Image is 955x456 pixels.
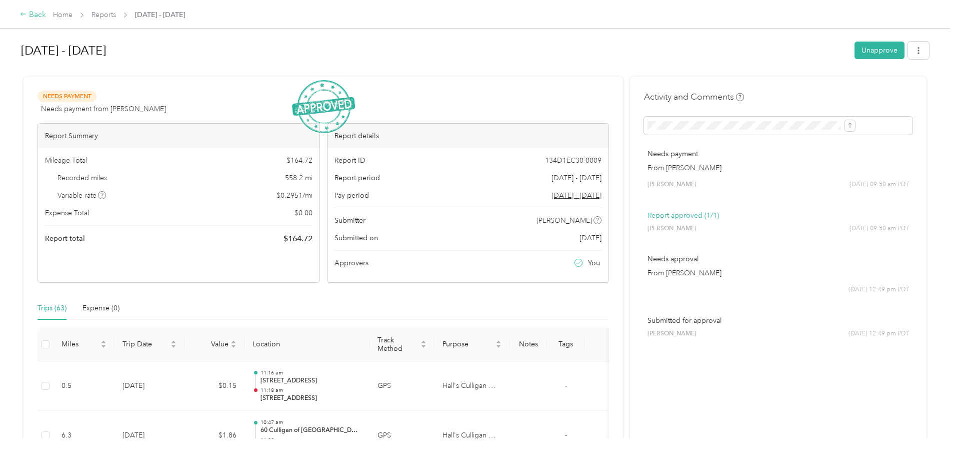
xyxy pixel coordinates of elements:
[294,208,312,218] span: $ 0.00
[369,328,434,361] th: Track Method
[230,343,236,349] span: caret-down
[327,124,609,148] div: Report details
[286,155,312,166] span: $ 164.72
[244,328,369,361] th: Location
[551,190,601,201] span: Go to pay period
[420,343,426,349] span: caret-down
[509,328,547,361] th: Notes
[283,233,312,245] span: $ 164.72
[260,376,361,385] p: [STREET_ADDRESS]
[647,329,696,338] span: [PERSON_NAME]
[53,328,114,361] th: Miles
[334,155,365,166] span: Report ID
[647,315,909,326] p: Submitted for approval
[848,329,909,338] span: [DATE] 12:49 pm PDT
[647,224,696,233] span: [PERSON_NAME]
[334,233,378,243] span: Submitted on
[551,173,601,183] span: [DATE] - [DATE]
[565,381,567,390] span: -
[565,431,567,439] span: -
[21,39,847,63] h1: Aug 1 - 31, 2025
[848,285,909,294] span: [DATE] 12:49 pm PDT
[260,426,361,435] p: 60 Culligan of [GEOGRAPHIC_DATA]
[45,155,87,166] span: Mileage Total
[61,340,98,348] span: Miles
[442,340,493,348] span: Purpose
[260,394,361,403] p: [STREET_ADDRESS]
[192,340,228,348] span: Value
[334,215,365,226] span: Submitter
[647,254,909,264] p: Needs approval
[647,268,909,278] p: From [PERSON_NAME]
[57,190,106,201] span: Variable rate
[644,91,744,103] h4: Activity and Comments
[122,340,168,348] span: Trip Date
[854,42,904,59] button: Unapprove
[100,339,106,345] span: caret-up
[536,215,592,226] span: [PERSON_NAME]
[899,400,955,456] iframe: Everlance-gr Chat Button Frame
[114,361,184,411] td: [DATE]
[53,11,72,19] a: Home
[135,10,185,20] span: [DATE] - [DATE]
[20,9,46,21] div: Back
[334,258,368,268] span: Approvers
[588,258,600,268] span: You
[260,419,361,426] p: 10:47 am
[334,190,369,201] span: Pay period
[495,343,501,349] span: caret-down
[849,224,909,233] span: [DATE] 09:50 am PDT
[184,328,244,361] th: Value
[647,210,909,221] p: Report approved (1/1)
[647,149,909,159] p: Needs payment
[545,155,601,166] span: 134D1EC30-0009
[57,173,107,183] span: Recorded miles
[285,173,312,183] span: 558.2 mi
[45,208,89,218] span: Expense Total
[82,303,119,314] div: Expense (0)
[579,233,601,243] span: [DATE]
[369,361,434,411] td: GPS
[377,336,418,353] span: Track Method
[91,11,116,19] a: Reports
[260,436,361,443] p: 11:00 am
[37,91,96,102] span: Needs Payment
[100,343,106,349] span: caret-down
[45,233,85,244] span: Report total
[170,339,176,345] span: caret-up
[38,124,319,148] div: Report Summary
[260,387,361,394] p: 11:18 am
[41,104,166,114] span: Needs payment from [PERSON_NAME]
[849,180,909,189] span: [DATE] 09:50 am PDT
[495,339,501,345] span: caret-up
[53,361,114,411] td: 0.5
[170,343,176,349] span: caret-down
[434,328,509,361] th: Purpose
[292,80,355,134] img: ApprovedStamp
[184,361,244,411] td: $0.15
[334,173,380,183] span: Report period
[114,328,184,361] th: Trip Date
[647,163,909,173] p: From [PERSON_NAME]
[434,361,509,411] td: Hall's Culligan Water
[276,190,312,201] span: $ 0.2951 / mi
[647,180,696,189] span: [PERSON_NAME]
[230,339,236,345] span: caret-up
[420,339,426,345] span: caret-up
[260,369,361,376] p: 11:16 am
[547,328,584,361] th: Tags
[37,303,66,314] div: Trips (63)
